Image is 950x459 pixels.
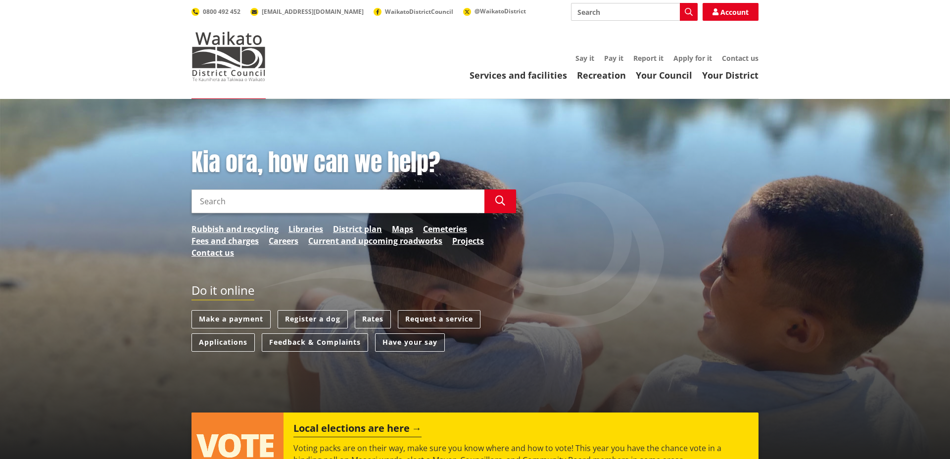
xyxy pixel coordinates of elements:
[262,333,368,352] a: Feedback & Complaints
[636,69,692,81] a: Your Council
[452,235,484,247] a: Projects
[722,53,759,63] a: Contact us
[423,223,467,235] a: Cemeteries
[355,310,391,328] a: Rates
[392,223,413,235] a: Maps
[191,333,255,352] a: Applications
[191,7,240,16] a: 0800 492 452
[191,223,279,235] a: Rubbish and recycling
[191,148,516,177] h1: Kia ora, how can we help?
[470,69,567,81] a: Services and facilities
[398,310,480,328] a: Request a service
[191,189,484,213] input: Search input
[385,7,453,16] span: WaikatoDistrictCouncil
[703,3,759,21] a: Account
[575,53,594,63] a: Say it
[374,7,453,16] a: WaikatoDistrictCouncil
[333,223,382,235] a: District plan
[702,69,759,81] a: Your District
[191,32,266,81] img: Waikato District Council - Te Kaunihera aa Takiwaa o Waikato
[203,7,240,16] span: 0800 492 452
[604,53,623,63] a: Pay it
[191,235,259,247] a: Fees and charges
[633,53,664,63] a: Report it
[191,283,254,301] h2: Do it online
[463,7,526,15] a: @WaikatoDistrict
[278,310,348,328] a: Register a dog
[375,333,445,352] a: Have your say
[293,422,422,437] h2: Local elections are here
[571,3,698,21] input: Search input
[288,223,323,235] a: Libraries
[250,7,364,16] a: [EMAIL_ADDRESS][DOMAIN_NAME]
[191,310,271,328] a: Make a payment
[262,7,364,16] span: [EMAIL_ADDRESS][DOMAIN_NAME]
[269,235,298,247] a: Careers
[577,69,626,81] a: Recreation
[191,247,234,259] a: Contact us
[673,53,712,63] a: Apply for it
[475,7,526,15] span: @WaikatoDistrict
[308,235,442,247] a: Current and upcoming roadworks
